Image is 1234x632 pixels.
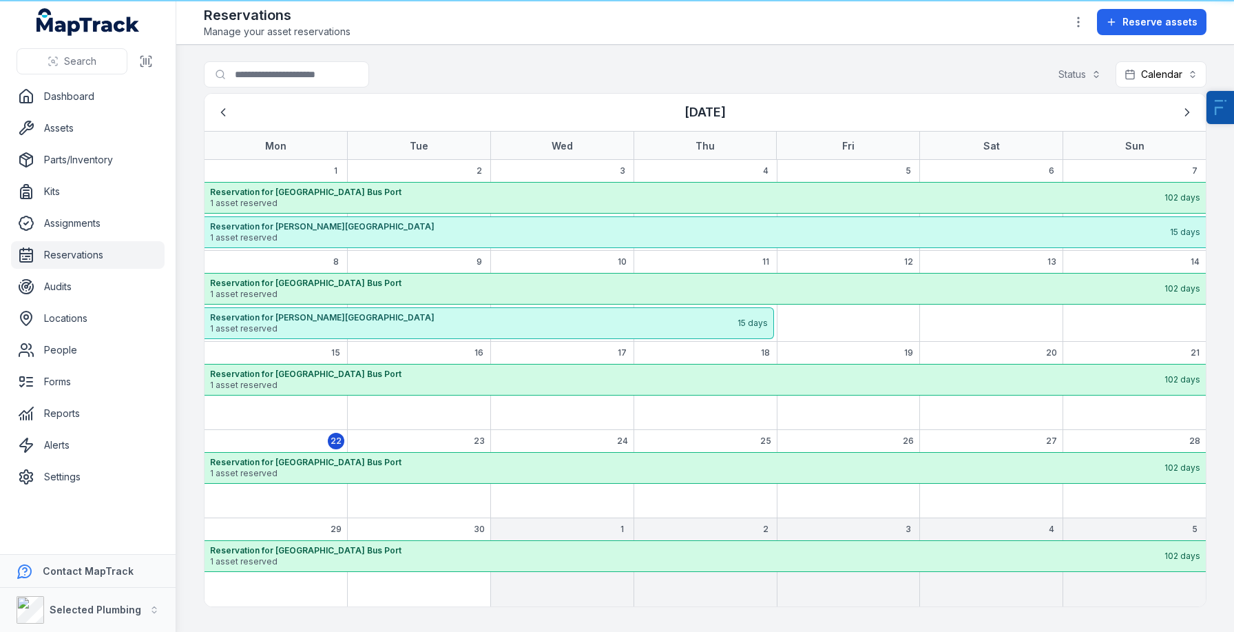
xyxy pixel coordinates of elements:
button: Reservation for [GEOGRAPHIC_DATA] Bus Port1 asset reserved102 days [205,364,1206,396]
a: Parts/Inventory [11,146,165,174]
span: 24 [617,436,628,447]
button: Reserve assets [1097,9,1206,35]
a: Dashboard [11,83,165,110]
span: 18 [761,347,770,358]
button: Reservation for [PERSON_NAME][GEOGRAPHIC_DATA]1 asset reserved15 days [205,216,1206,248]
span: 3 [620,165,625,176]
h3: [DATE] [684,103,726,122]
span: 19 [904,347,913,358]
strong: Reservation for [PERSON_NAME][GEOGRAPHIC_DATA] [210,221,1169,232]
span: 1 asset reserved [210,232,1169,243]
span: 5 [906,165,911,176]
button: Reservation for [GEOGRAPHIC_DATA] Bus Port1 asset reserved102 days [205,182,1206,214]
strong: Wed [552,140,573,152]
span: 28 [1189,436,1200,447]
span: 1 asset reserved [210,380,1163,391]
span: 14 [1191,256,1200,267]
span: 25 [760,436,771,447]
span: 1 asset reserved [210,289,1163,300]
span: 2 [763,524,768,535]
span: 8 [333,256,339,267]
a: Assignments [11,210,165,237]
button: Reservation for [PERSON_NAME][GEOGRAPHIC_DATA]1 asset reserved15 days [205,307,774,339]
span: 2 [477,165,482,176]
span: 1 [334,165,337,176]
a: MapTrack [36,8,140,36]
span: 1 [620,524,624,535]
button: Reservation for [GEOGRAPHIC_DATA] Bus Port1 asset reserved102 days [205,273,1206,305]
span: 21 [1191,347,1200,358]
div: September 2025 [205,94,1206,606]
span: 4 [763,165,768,176]
strong: Reservation for [GEOGRAPHIC_DATA] Bus Port [210,278,1163,289]
a: Alerts [11,431,165,459]
button: Calendar [1116,61,1206,88]
button: Reservation for [GEOGRAPHIC_DATA] Bus Port1 asset reserved102 days [205,452,1206,484]
a: Assets [11,114,165,142]
span: 26 [903,436,914,447]
a: People [11,336,165,364]
span: 20 [1046,347,1057,358]
strong: Thu [696,140,715,152]
strong: Reservation for [GEOGRAPHIC_DATA] Bus Port [210,545,1163,556]
span: 12 [904,256,913,267]
span: 1 asset reserved [210,556,1163,567]
strong: Reservation for [GEOGRAPHIC_DATA] Bus Port [210,187,1163,198]
span: 22 [331,436,342,447]
a: Forms [11,368,165,396]
strong: Reservation for [GEOGRAPHIC_DATA] Bus Port [210,457,1163,468]
span: 17 [618,347,627,358]
strong: Selected Plumbing [50,604,141,615]
span: 6 [1049,165,1054,176]
span: 23 [474,436,485,447]
strong: Fri [842,140,855,152]
span: 13 [1047,256,1056,267]
span: 30 [474,524,485,535]
span: 27 [1046,436,1057,447]
a: Settings [11,463,165,491]
a: Reports [11,400,165,427]
span: 5 [1192,524,1198,535]
span: Reserve assets [1122,15,1198,29]
a: Reservations [11,241,165,269]
a: Locations [11,305,165,332]
span: Search [64,54,96,68]
span: 1 asset reserved [210,198,1163,209]
span: 10 [618,256,627,267]
strong: Contact MapTrack [43,565,134,577]
button: Search [17,48,127,74]
span: 16 [474,347,483,358]
span: 15 [331,347,340,358]
strong: Reservation for [GEOGRAPHIC_DATA] Bus Port [210,369,1163,380]
strong: Reservation for [PERSON_NAME][GEOGRAPHIC_DATA] [210,312,736,323]
span: 29 [331,524,342,535]
span: 1 asset reserved [210,468,1163,479]
span: 1 asset reserved [210,323,736,334]
strong: Sat [983,140,1000,152]
span: Manage your asset reservations [204,25,351,39]
span: 9 [477,256,482,267]
span: 3 [906,524,911,535]
a: Audits [11,273,165,300]
span: 7 [1192,165,1198,176]
strong: Mon [265,140,286,152]
span: 4 [1049,524,1054,535]
strong: Tue [410,140,428,152]
strong: Sun [1125,140,1144,152]
h2: Reservations [204,6,351,25]
button: Status [1049,61,1110,88]
button: Previous [210,99,236,125]
a: Kits [11,178,165,205]
button: Next [1174,99,1200,125]
button: Reservation for [GEOGRAPHIC_DATA] Bus Port1 asset reserved102 days [205,540,1206,572]
span: 11 [762,256,769,267]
